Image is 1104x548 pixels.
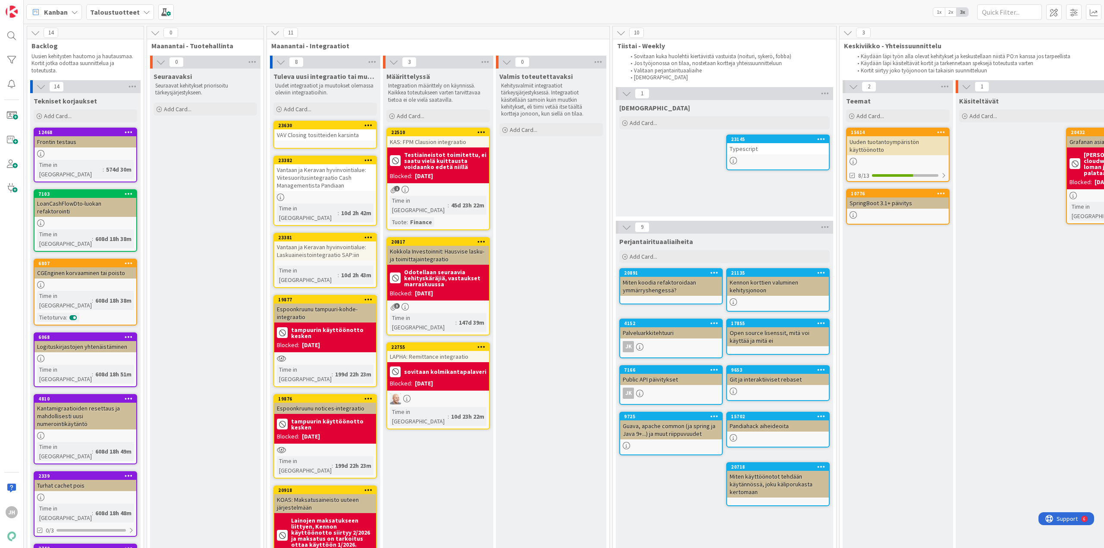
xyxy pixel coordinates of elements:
[46,526,54,535] span: 0/3
[969,112,997,120] span: Add Card...
[394,303,400,309] span: 3
[630,253,657,260] span: Add Card...
[624,320,722,326] div: 4152
[727,463,829,498] div: 20718Miten käyttöönotot tehdään käytännössä, joku käliporukasta kertomaan
[620,269,722,277] div: 20891
[6,506,18,518] div: JH
[274,486,376,513] div: 20918KOAS: Maksatusaineisto uuteen järjestelmään
[38,473,136,479] div: 2339
[635,88,649,99] span: 1
[34,395,136,403] div: 4810
[626,53,826,60] li: Sovitaan kuka huolehtii kiertävistä vastuista (noituri, sykerö, fobba)
[620,366,722,374] div: 7166
[731,136,829,142] div: 23145
[274,304,376,323] div: Espoonkruunu tampuuri-kohde-integraatio
[727,135,829,154] div: 23145Typescript
[283,28,298,38] span: 11
[45,3,47,10] div: 6
[727,471,829,498] div: Miten käyttöönotot tehdään käytännössä, joku käliporukasta kertomaan
[390,379,412,388] div: Blocked:
[93,447,134,456] div: 608d 18h 49m
[34,403,136,429] div: Kantamigraatioiden resettaus ja mahdollisesti uusi numerointikäytäntö
[6,530,18,542] img: avatar
[289,57,304,67] span: 8
[626,60,826,67] li: Jos työjonossa on tilaa, nostetaan kortteja yhteissuunnitteluun
[37,229,92,248] div: Time in [GEOGRAPHIC_DATA]
[274,157,376,164] div: 23382
[851,129,949,135] div: 15614
[727,463,829,471] div: 20718
[390,172,412,181] div: Blocked:
[333,461,373,470] div: 199d 22h 23m
[731,320,829,326] div: 17855
[277,204,338,222] div: Time in [GEOGRAPHIC_DATA]
[34,267,136,279] div: CGEnginen korvaaminen tai poisto
[34,128,136,136] div: 12468
[66,313,67,322] span: :
[163,28,178,38] span: 0
[727,366,829,385] div: 9653Git ja interaktiiviset rebaset
[387,128,489,147] div: 22510KAS: FPM Clausion integraatio
[38,396,136,402] div: 4810
[274,122,376,129] div: 23630
[448,200,449,210] span: :
[624,270,722,276] div: 20891
[278,235,376,241] div: 23381
[93,508,134,518] div: 608d 18h 48m
[390,289,412,298] div: Blocked:
[977,4,1042,20] input: Quick Filter...
[291,327,373,339] b: tampuurin käyttöönotto kesken
[386,72,430,81] span: Määrittelyssä
[390,407,448,426] div: Time in [GEOGRAPHIC_DATA]
[623,388,634,399] div: JK
[278,297,376,303] div: 19877
[277,365,332,384] div: Time in [GEOGRAPHIC_DATA]
[727,413,829,420] div: 15702
[44,112,72,120] span: Add Card...
[731,367,829,373] div: 9653
[92,234,93,244] span: :
[620,319,722,327] div: 4152
[104,165,134,174] div: 574d 30m
[278,122,376,128] div: 23630
[624,367,722,373] div: 7166
[629,28,644,38] span: 10
[31,41,133,50] span: Backlog
[332,370,333,379] span: :
[851,191,949,197] div: 10776
[847,136,949,155] div: Uuden tuotantoympäristön käyttöönotto
[404,369,486,375] b: sovitaan kolmikantapalaveri
[34,341,136,352] div: Logituskirjastojen yhtenäistäminen
[278,396,376,402] div: 19876
[34,190,136,198] div: 7103
[731,413,829,420] div: 15702
[90,8,140,16] b: Taloustuotteet
[274,486,376,494] div: 20918
[164,105,191,113] span: Add Card...
[391,129,489,135] div: 22510
[34,480,136,491] div: Turhat cachet pois
[619,237,693,246] span: Perjantairituaaliaiheita
[6,6,18,18] img: Visit kanbanzone.com
[34,395,136,429] div: 4810Kantamigraatioiden resettaus ja mahdollisesti uusi numerointikäytäntö
[727,366,829,374] div: 9653
[933,8,945,16] span: 1x
[338,270,339,280] span: :
[93,234,134,244] div: 608d 18h 38m
[626,67,826,74] li: Valitaan perjantairituaaliaihe
[620,319,722,338] div: 4152Palveluarkkitehtuuri
[515,57,530,67] span: 0
[34,198,136,217] div: LoanCashFlowDto-luokan refaktorointi
[626,74,826,81] li: [DEMOGRAPHIC_DATA]
[275,82,375,97] p: Uudet integraatiot ja muutokset olemassa oleviin integraatioihin.
[731,464,829,470] div: 20718
[387,351,489,362] div: LAPHA: Remittance integraatio
[155,82,255,97] p: Seuraavat kehitykset priorisoitu tärkeysjärjestykseen.
[847,197,949,209] div: SpringBoot 3.1+ päivitys
[617,41,825,50] span: Tiistai - Weekly
[44,7,68,17] span: Kanban
[37,160,103,179] div: Time in [GEOGRAPHIC_DATA]
[278,157,376,163] div: 23382
[945,8,957,16] span: 2x
[391,239,489,245] div: 20817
